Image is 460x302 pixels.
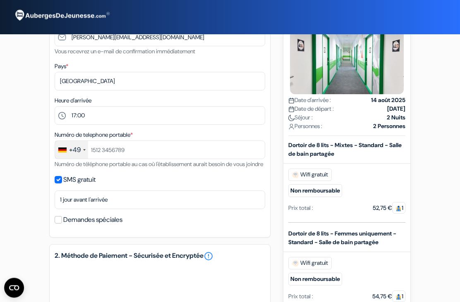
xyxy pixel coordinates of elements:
label: SMS gratuit [63,174,96,186]
small: Non remboursable [288,273,342,286]
img: calendar.svg [288,98,295,104]
img: free_wifi.svg [292,172,299,178]
a: error_outline [204,252,213,262]
input: Entrer adresse e-mail [55,28,265,47]
div: Prix total : [288,292,313,301]
span: Date de départ : [288,105,334,114]
button: CMP-Widget öffnen [4,278,24,298]
label: Demandes spéciales [63,214,122,226]
label: Pays [55,62,68,71]
span: 1 [392,202,405,214]
img: guest.svg [395,206,402,212]
small: Non remboursable [288,185,342,197]
span: Date d'arrivée : [288,96,331,105]
span: Personnes : [288,122,322,131]
label: Numéro de telephone portable [55,131,133,140]
img: AubergesDeJeunesse.com [10,5,113,27]
input: 1512 3456789 [55,141,265,159]
span: Wifi gratuit [288,257,332,270]
label: Heure d'arrivée [55,97,91,105]
strong: 2 Nuits [387,114,405,122]
small: Vous recevrez un e-mail de confirmation immédiatement [55,48,195,55]
strong: 14 août 2025 [371,96,405,105]
div: 54,75 € [372,292,405,301]
strong: [DATE] [387,105,405,114]
strong: 2 Personnes [373,122,405,131]
img: user_icon.svg [288,124,295,130]
div: Prix total : [288,204,313,213]
div: +49 [69,145,81,155]
h5: 2. Méthode de Paiement - Sécurisée et Encryptée [55,252,265,262]
img: free_wifi.svg [292,260,299,267]
div: 52,75 € [373,204,405,213]
span: Wifi gratuit [288,169,332,181]
b: Dortoir de 8 lits - Mixtes - Standard - Salle de bain partagée [288,142,402,158]
img: guest.svg [395,294,402,300]
small: Numéro de téléphone portable au cas où l'établissement aurait besoin de vous joindre [55,161,263,168]
b: Dortoir de 8 lits - Femmes uniquement - Standard - Salle de bain partagée [288,230,396,246]
span: Séjour : [288,114,313,122]
img: moon.svg [288,115,295,121]
img: calendar.svg [288,107,295,113]
div: Germany (Deutschland): +49 [55,141,88,159]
